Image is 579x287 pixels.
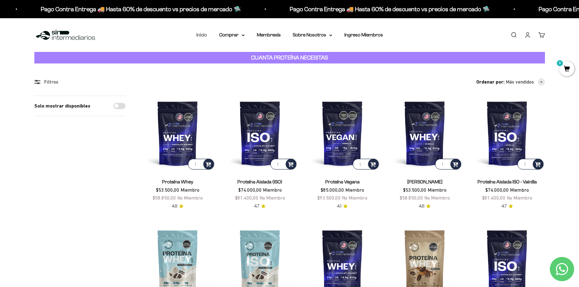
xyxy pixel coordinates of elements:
a: 4.74.7 de 5.0 estrellas [501,203,513,210]
span: No Miembro [177,195,203,200]
span: $81.400,00 [482,195,505,200]
span: $53.500,00 [403,187,426,193]
span: 4.7 [254,203,259,210]
span: $85.000,00 [321,187,344,193]
span: Miembro [181,187,199,193]
a: [PERSON_NAME] [407,179,443,184]
a: 4.14.1 de 5.0 estrellas [337,203,348,210]
span: $58.850,00 [400,195,423,200]
a: Inicio [196,32,207,37]
p: Pago Contra Entrega 🚚 Hasta 60% de descuento vs precios de mercado 🛸 [276,4,477,14]
span: 4.8 [172,203,177,210]
a: Ingreso Miembros [344,32,383,37]
summary: Sobre Nosotros [293,31,332,39]
span: $53.500,00 [156,187,179,193]
span: Más vendidos [506,78,534,86]
span: $58.850,00 [153,195,176,200]
a: Membresía [257,32,281,37]
a: Proteína Aislada ISO - Vainilla [477,179,537,184]
span: $74.000,00 [485,187,509,193]
span: No Miembro [424,195,450,200]
button: Más vendidos [506,78,545,86]
span: No Miembro [342,195,367,200]
span: $81.400,00 [235,195,258,200]
span: Miembro [263,187,282,193]
summary: Comprar [219,31,245,39]
span: Ordenar por: [476,78,505,86]
a: 4.84.8 de 5.0 estrellas [419,203,431,210]
span: No Miembro [260,195,285,200]
a: 0 [559,66,574,73]
div: Filtros [34,78,126,86]
span: $93.500,00 [317,195,341,200]
span: 4.1 [337,203,341,210]
span: Miembro [345,187,364,193]
span: Miembro [428,187,446,193]
a: Proteína Whey [162,179,193,184]
mark: 0 [556,60,563,67]
label: Solo mostrar disponibles [34,102,90,110]
span: $74.000,00 [238,187,262,193]
a: Proteína Aislada (ISO) [237,179,282,184]
span: Miembro [510,187,529,193]
a: 4.74.7 de 5.0 estrellas [254,203,266,210]
a: 4.84.8 de 5.0 estrellas [172,203,184,210]
p: Pago Contra Entrega 🚚 Hasta 60% de descuento vs precios de mercado 🛸 [27,4,228,14]
strong: CUANTA PROTEÍNA NECESITAS [251,54,328,61]
span: 4.8 [419,203,424,210]
span: No Miembro [507,195,532,200]
span: 4.7 [501,203,507,210]
a: Proteína Vegana [325,179,360,184]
